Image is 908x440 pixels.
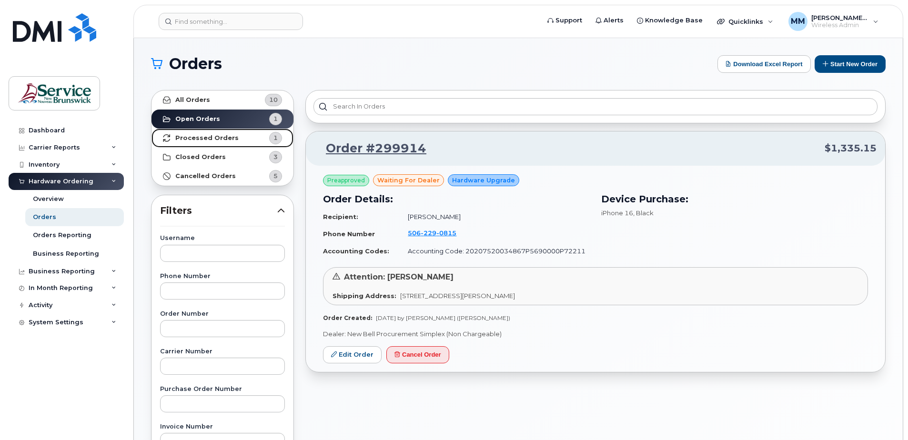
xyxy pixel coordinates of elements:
[633,209,654,217] span: , Black
[333,292,396,300] strong: Shipping Address:
[160,235,285,241] label: Username
[386,346,449,364] button: Cancel Order
[452,176,515,185] span: Hardware Upgrade
[323,247,389,255] strong: Accounting Codes:
[160,311,285,317] label: Order Number
[313,98,878,115] input: Search in orders
[151,167,293,186] a: Cancelled Orders5
[175,96,210,104] strong: All Orders
[169,57,222,71] span: Orders
[436,229,456,237] span: 0815
[323,213,358,220] strong: Recipient:
[601,209,633,217] span: iPhone 16
[377,176,440,185] span: waiting for dealer
[160,349,285,355] label: Carrier Number
[273,171,278,180] span: 5
[400,292,515,300] span: [STREET_ADDRESS][PERSON_NAME]
[151,90,293,110] a: All Orders10
[399,243,590,260] td: Accounting Code: 20207520034867P5690000P72211
[273,114,278,123] span: 1
[323,346,382,364] a: Edit Order
[151,148,293,167] a: Closed Orders3
[175,153,226,161] strong: Closed Orders
[160,424,285,430] label: Invoice Number
[327,176,365,185] span: Preapproved
[175,134,239,142] strong: Processed Orders
[160,386,285,392] label: Purchase Order Number
[175,172,236,180] strong: Cancelled Orders
[815,55,886,73] button: Start New Order
[151,110,293,129] a: Open Orders1
[344,272,454,281] span: Attention: [PERSON_NAME]
[323,330,868,339] p: Dealer: New Bell Procurement Simplex (Non Chargeable)
[323,230,375,238] strong: Phone Number
[160,273,285,280] label: Phone Number
[160,204,277,218] span: Filters
[408,229,468,237] a: 5062290815
[376,314,510,321] span: [DATE] by [PERSON_NAME] ([PERSON_NAME])
[151,129,293,148] a: Processed Orders1
[601,192,868,206] h3: Device Purchase:
[323,314,372,321] strong: Order Created:
[269,95,278,104] span: 10
[717,55,811,73] button: Download Excel Report
[399,209,590,225] td: [PERSON_NAME]
[314,140,426,157] a: Order #299914
[408,229,456,237] span: 506
[273,133,278,142] span: 1
[175,115,220,123] strong: Open Orders
[825,141,877,155] span: $1,335.15
[273,152,278,161] span: 3
[323,192,590,206] h3: Order Details:
[421,229,436,237] span: 229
